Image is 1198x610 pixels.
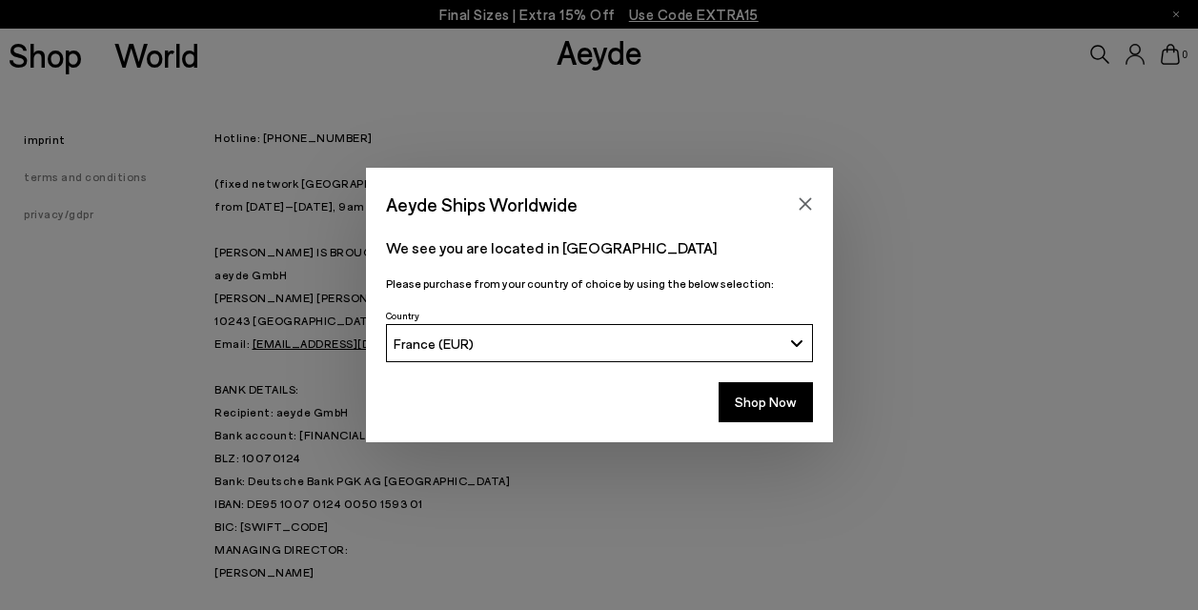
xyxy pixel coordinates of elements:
[386,274,813,293] p: Please purchase from your country of choice by using the below selection:
[386,310,419,321] span: Country
[394,335,474,352] span: France (EUR)
[386,236,813,259] p: We see you are located in [GEOGRAPHIC_DATA]
[386,188,578,221] span: Aeyde Ships Worldwide
[719,382,813,422] button: Shop Now
[791,190,820,218] button: Close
